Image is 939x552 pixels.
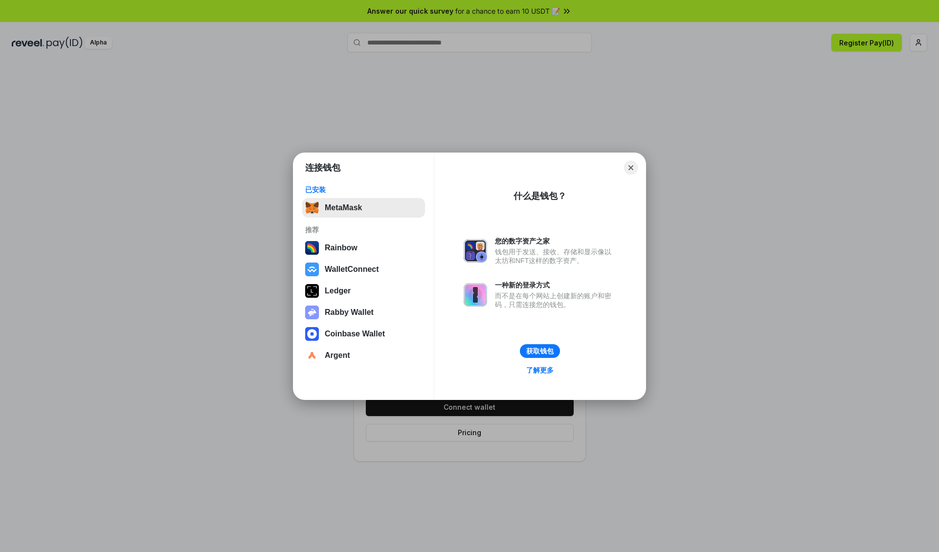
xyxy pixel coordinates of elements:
[624,161,638,175] button: Close
[495,247,616,265] div: 钱包用于发送、接收、存储和显示像以太坊和NFT这样的数字资产。
[302,281,425,301] button: Ledger
[305,185,422,194] div: 已安装
[495,291,616,309] div: 而不是在每个网站上创建新的账户和密码，只需连接您的钱包。
[305,284,319,298] img: svg+xml,%3Csvg%20xmlns%3D%22http%3A%2F%2Fwww.w3.org%2F2000%2Fsvg%22%20width%3D%2228%22%20height%3...
[305,241,319,255] img: svg+xml,%3Csvg%20width%3D%22120%22%20height%3D%22120%22%20viewBox%3D%220%200%20120%20120%22%20fil...
[305,306,319,319] img: svg+xml,%3Csvg%20xmlns%3D%22http%3A%2F%2Fwww.w3.org%2F2000%2Fsvg%22%20fill%3D%22none%22%20viewBox...
[514,190,566,202] div: 什么是钱包？
[302,198,425,218] button: MetaMask
[305,349,319,362] img: svg+xml,%3Csvg%20width%3D%2228%22%20height%3D%2228%22%20viewBox%3D%220%200%2028%2028%22%20fill%3D...
[464,239,487,263] img: svg+xml,%3Csvg%20xmlns%3D%22http%3A%2F%2Fwww.w3.org%2F2000%2Fsvg%22%20fill%3D%22none%22%20viewBox...
[495,281,616,289] div: 一种新的登录方式
[520,344,560,358] button: 获取钱包
[520,364,559,376] a: 了解更多
[495,237,616,245] div: 您的数字资产之家
[305,225,422,234] div: 推荐
[302,260,425,279] button: WalletConnect
[305,162,340,174] h1: 连接钱包
[305,263,319,276] img: svg+xml,%3Csvg%20width%3D%2228%22%20height%3D%2228%22%20viewBox%3D%220%200%2028%2028%22%20fill%3D...
[325,351,350,360] div: Argent
[305,201,319,215] img: svg+xml,%3Csvg%20fill%3D%22none%22%20height%3D%2233%22%20viewBox%3D%220%200%2035%2033%22%20width%...
[325,287,351,295] div: Ledger
[325,308,374,317] div: Rabby Wallet
[302,324,425,344] button: Coinbase Wallet
[325,265,379,274] div: WalletConnect
[325,243,358,252] div: Rainbow
[325,330,385,338] div: Coinbase Wallet
[302,238,425,258] button: Rainbow
[526,347,554,355] div: 获取钱包
[305,327,319,341] img: svg+xml,%3Csvg%20width%3D%2228%22%20height%3D%2228%22%20viewBox%3D%220%200%2028%2028%22%20fill%3D...
[325,203,362,212] div: MetaMask
[464,283,487,307] img: svg+xml,%3Csvg%20xmlns%3D%22http%3A%2F%2Fwww.w3.org%2F2000%2Fsvg%22%20fill%3D%22none%22%20viewBox...
[302,303,425,322] button: Rabby Wallet
[526,366,554,375] div: 了解更多
[302,346,425,365] button: Argent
